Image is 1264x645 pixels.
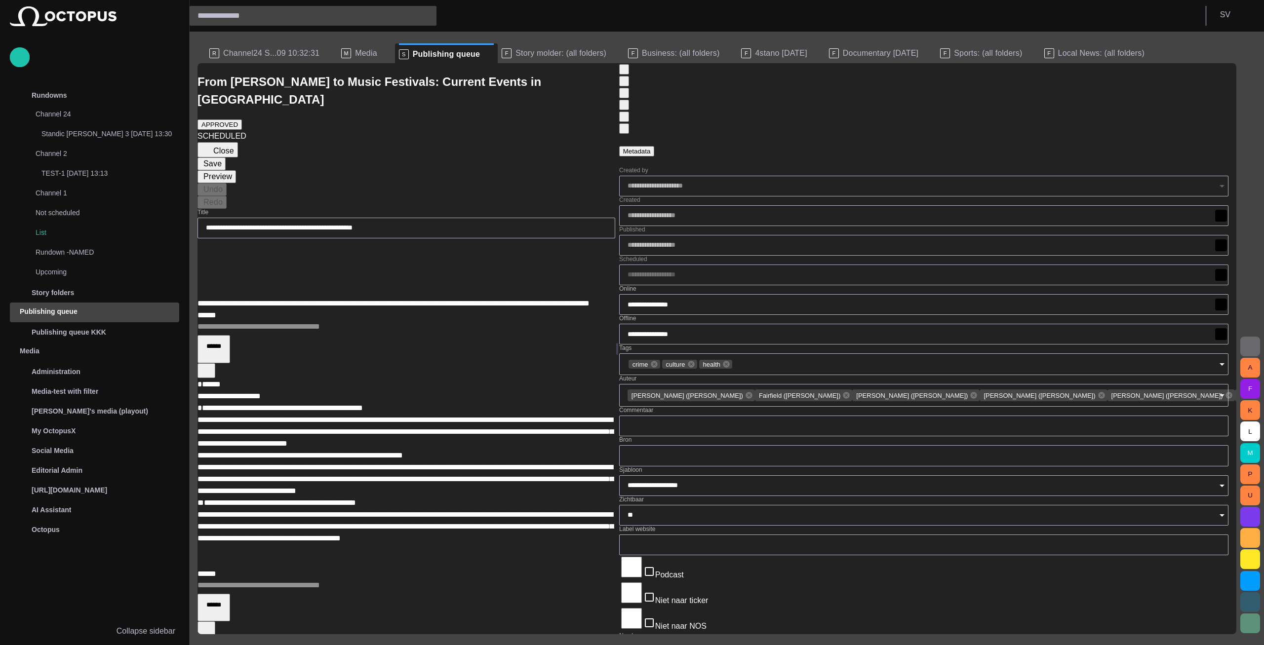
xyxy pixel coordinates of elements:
span: Story molder: (all folders) [515,48,606,58]
div: Standic [PERSON_NAME] 3 [DATE] 13:30 [22,125,179,145]
div: List [16,224,179,243]
p: Channel 1 [36,188,159,198]
button: Open [1215,508,1229,522]
label: Label website [619,525,655,533]
p: Media-test with filter [32,386,98,396]
div: SPublishing queue [395,43,498,63]
p: [PERSON_NAME]'s media (playout) [32,406,148,416]
div: [PERSON_NAME]'s media (playout) [10,401,179,421]
label: Number [619,631,640,640]
span: [PERSON_NAME] ([PERSON_NAME]) [1107,391,1227,401]
button: M [1240,443,1260,463]
p: AI Assistant [32,505,71,515]
div: FStory molder: (all folders) [498,43,624,63]
p: TEST-1 [DATE] 13:13 [41,168,179,178]
label: Commentaar [619,406,653,415]
button: Metadata [619,146,655,156]
label: Tags [619,344,632,352]
p: Publishing queue KKK [32,327,106,337]
input: Niet naar NOS [621,608,642,629]
input: Podcast [621,557,642,577]
button: Preview [197,170,236,183]
div: Publishing queue [10,303,179,322]
div: [PERSON_NAME] ([PERSON_NAME]) [980,389,1107,401]
label: Title [197,208,208,216]
p: F [829,48,839,58]
span: Media [355,48,377,58]
div: Octopus [10,520,179,539]
p: Upcoming [36,267,159,277]
label: Created [619,195,640,204]
p: S V [1220,9,1230,21]
button: APPROVED [197,119,242,130]
span: [PERSON_NAME] ([PERSON_NAME]) [980,391,1099,401]
button: Open [1215,479,1229,493]
label: Sjabloon [619,465,642,474]
p: Media [20,346,39,356]
p: Story folders [32,288,74,298]
div: FDocumentary [DATE] [825,43,936,63]
p: R [209,48,219,58]
span: Fairfield ([PERSON_NAME]) [755,391,844,401]
span: APPROVED [201,121,238,128]
span: Local News: (all folders) [1058,48,1145,58]
p: List [36,228,179,237]
p: Octopus [32,525,60,534]
button: A [1240,358,1260,378]
label: Created by [619,166,648,174]
span: Channel24 S...09 10:32:31 [223,48,319,58]
span: [PERSON_NAME] ([PERSON_NAME]) [852,391,972,401]
div: MMedia [337,43,395,63]
p: Channel 24 [36,109,159,119]
p: [URL][DOMAIN_NAME] [32,485,107,495]
span: Business: (all folders) [642,48,719,58]
button: K [1240,400,1260,420]
p: Standic [PERSON_NAME] 3 [DATE] 13:30 [41,129,179,139]
div: FLocal News: (all folders) [1040,43,1163,63]
div: [URL][DOMAIN_NAME] [10,480,179,500]
p: F [741,48,751,58]
p: Publishing queue [20,306,78,316]
div: culture [662,360,697,369]
p: F [1044,48,1054,58]
button: P [1240,464,1260,484]
p: Not scheduled [36,208,159,218]
label: Offline [619,314,636,323]
p: F [940,48,950,58]
p: Collapse sidebar [117,625,175,637]
label: Scheduled [619,255,647,263]
p: Channel 2 [36,149,159,158]
p: Rundown -NAMED [36,247,159,257]
div: Media-test with filter [10,381,179,401]
div: Media [10,342,179,362]
label: Auteur [619,375,636,383]
div: crime [629,360,660,369]
div: F4stano [DATE] [737,43,825,63]
button: Open [1215,357,1229,371]
div: RChannel24 S...09 10:32:31 [205,43,337,63]
span: health [699,360,724,370]
span: culture [662,360,689,370]
p: Social Media [32,446,74,455]
div: health [699,360,732,369]
input: Niet naar ticker [621,582,642,603]
label: Zichtbaar [619,495,644,503]
button: Redo [197,196,227,209]
div: Fairfield ([PERSON_NAME]) [755,389,852,401]
div: [PERSON_NAME] ([PERSON_NAME]) [628,389,755,401]
button: SV [1212,6,1258,24]
span: Niet naar ticker [655,596,709,605]
p: Rundowns [32,90,67,100]
div: AI Assistant [10,500,179,520]
p: S [399,49,409,59]
button: Collapse sidebar [10,621,179,641]
h2: From Dan Brown to Music Festivals: Current Events in Prague [197,73,615,109]
p: F [502,48,512,58]
button: F [1240,379,1260,399]
label: Bron [619,436,632,444]
span: Publishing queue [413,49,480,59]
span: Niet naar NOS [655,622,707,630]
p: Editorial Admin [32,465,82,475]
p: My OctopusX [32,426,76,436]
label: Online [619,285,636,293]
